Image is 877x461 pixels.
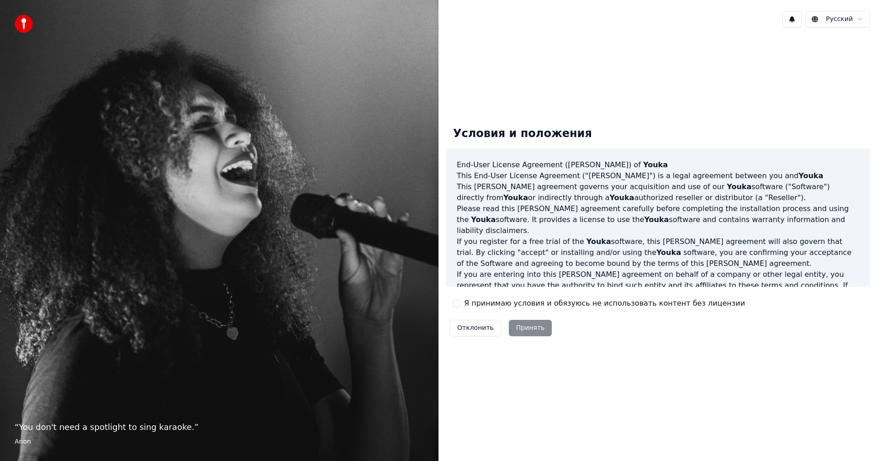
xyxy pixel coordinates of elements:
[457,159,859,170] h3: End-User License Agreement ([PERSON_NAME]) of
[464,298,745,309] label: Я принимаю условия и обязуюсь не использовать контент без лицензии
[586,237,611,246] span: Youka
[727,182,751,191] span: Youka
[457,269,859,313] p: If you are entering into this [PERSON_NAME] agreement on behalf of a company or other legal entit...
[643,160,668,169] span: Youka
[446,119,599,148] div: Условия и положения
[457,203,859,236] p: Please read this [PERSON_NAME] agreement carefully before completing the installation process and...
[457,170,859,181] p: This End-User License Agreement ("[PERSON_NAME]") is a legal agreement between you and
[644,215,669,224] span: Youka
[15,15,33,33] img: youka
[656,248,681,257] span: Youka
[609,193,634,202] span: Youka
[798,171,823,180] span: Youka
[471,215,496,224] span: Youka
[15,421,424,434] p: “ You don't need a spotlight to sing karaoke. ”
[15,437,424,446] footer: Anon
[457,181,859,203] p: This [PERSON_NAME] agreement governs your acquisition and use of our software ("Software") direct...
[449,320,502,336] button: Отклонить
[457,236,859,269] p: If you register for a free trial of the software, this [PERSON_NAME] agreement will also govern t...
[503,193,528,202] span: Youka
